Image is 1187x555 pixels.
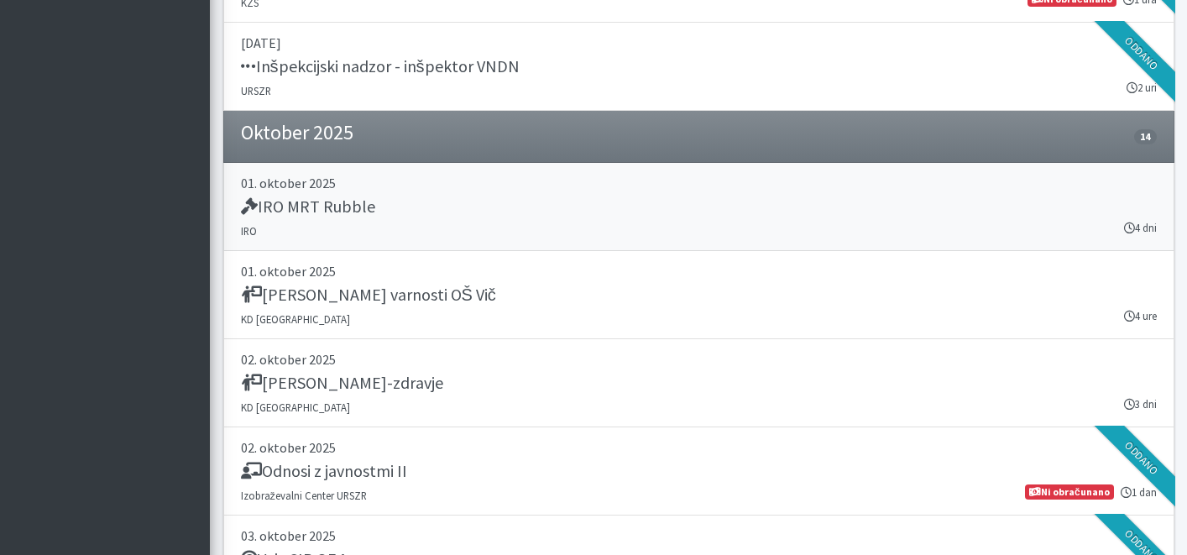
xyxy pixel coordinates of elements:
[241,285,496,305] h5: [PERSON_NAME] varnosti OŠ Vič
[223,251,1174,339] a: 01. oktober 2025 [PERSON_NAME] varnosti OŠ Vič KD [GEOGRAPHIC_DATA] 4 ure
[241,173,1157,193] p: 01. oktober 2025
[223,23,1174,111] a: [DATE] Inšpekcijski nadzor - inšpektor VNDN URSZR 2 uri Oddano
[241,261,1157,281] p: 01. oktober 2025
[241,526,1157,546] p: 03. oktober 2025
[241,373,443,393] h5: [PERSON_NAME]-zdravje
[241,224,257,238] small: IRO
[241,56,520,76] h5: Inšpekcijski nadzor - inšpektor VNDN
[241,349,1157,369] p: 02. oktober 2025
[1134,129,1156,144] span: 14
[223,339,1174,427] a: 02. oktober 2025 [PERSON_NAME]-zdravje KD [GEOGRAPHIC_DATA] 3 dni
[1124,220,1157,236] small: 4 dni
[223,427,1174,516] a: 02. oktober 2025 Odnosi z javnostmi II Izobraževalni Center URSZR 1 dan Ni obračunano Oddano
[223,163,1174,251] a: 01. oktober 2025 IRO MRT Rubble IRO 4 dni
[241,437,1157,458] p: 02. oktober 2025
[1124,396,1157,412] small: 3 dni
[241,489,367,502] small: Izobraževalni Center URSZR
[241,461,407,481] h5: Odnosi z javnostmi II
[241,33,1157,53] p: [DATE]
[241,312,350,326] small: KD [GEOGRAPHIC_DATA]
[1025,484,1113,500] span: Ni obračunano
[1124,308,1157,324] small: 4 ure
[241,84,271,97] small: URSZR
[241,401,350,414] small: KD [GEOGRAPHIC_DATA]
[241,121,353,145] h4: Oktober 2025
[241,196,375,217] h5: IRO MRT Rubble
